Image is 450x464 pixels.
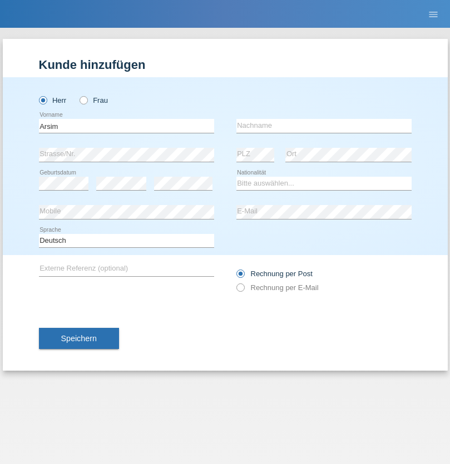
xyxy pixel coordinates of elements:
[80,96,108,104] label: Frau
[236,270,313,278] label: Rechnung per Post
[428,9,439,20] i: menu
[422,11,444,17] a: menu
[236,283,319,292] label: Rechnung per E-Mail
[236,270,244,283] input: Rechnung per Post
[80,96,87,103] input: Frau
[236,283,244,297] input: Rechnung per E-Mail
[39,96,46,103] input: Herr
[39,58,412,72] h1: Kunde hinzufügen
[39,328,119,349] button: Speichern
[61,334,97,343] span: Speichern
[39,96,67,104] label: Herr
